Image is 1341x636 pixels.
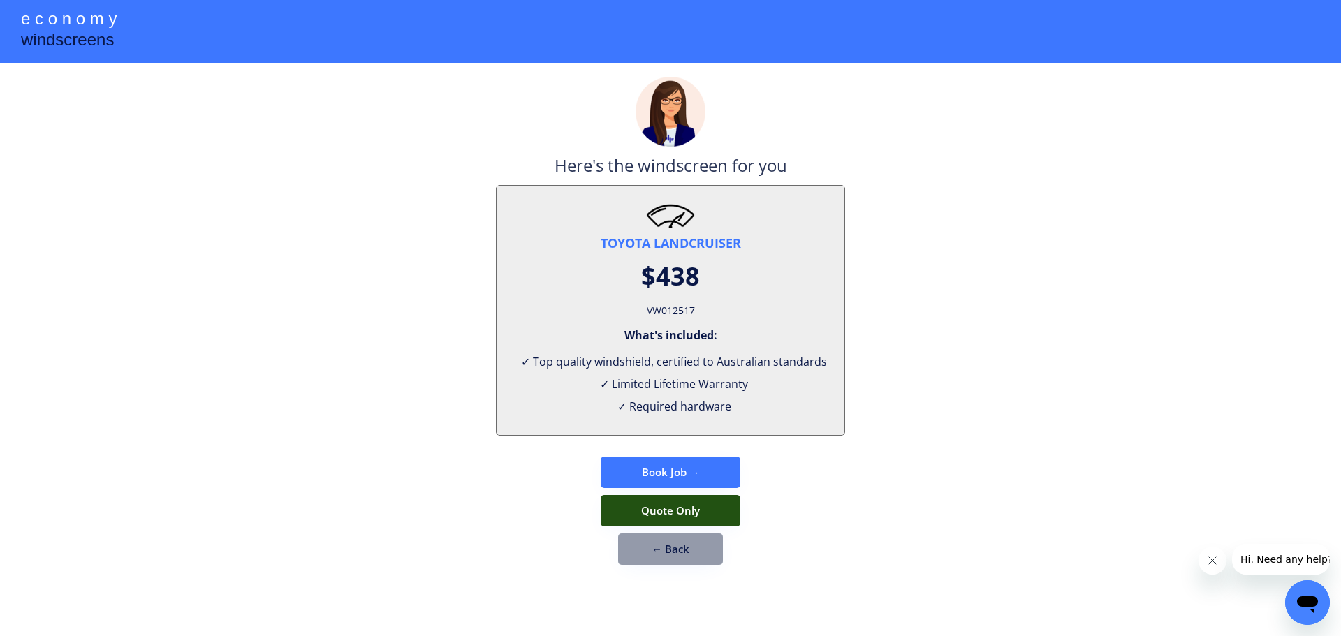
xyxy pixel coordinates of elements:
[514,350,827,417] div: ✓ Top quality windshield, certified to Australian standards ✓ Limited Lifetime Warranty ✓ Require...
[1199,547,1226,575] iframe: Close message
[1285,580,1330,625] iframe: Button to launch messaging window
[8,10,101,21] span: Hi. Need any help?
[641,259,700,294] div: $438
[601,457,740,488] button: Book Job →
[647,301,695,320] div: VW012517
[646,203,695,228] img: windscreen2.png
[636,77,705,147] img: madeline.png
[618,533,723,565] button: ← Back
[21,28,114,55] div: windscreens
[601,235,741,252] div: TOYOTA LANDCRUISER
[1232,544,1330,575] iframe: Message from company
[555,154,787,185] div: Here's the windscreen for you
[624,327,717,343] div: What's included:
[21,7,117,34] div: e c o n o m y
[601,495,740,526] button: Quote Only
